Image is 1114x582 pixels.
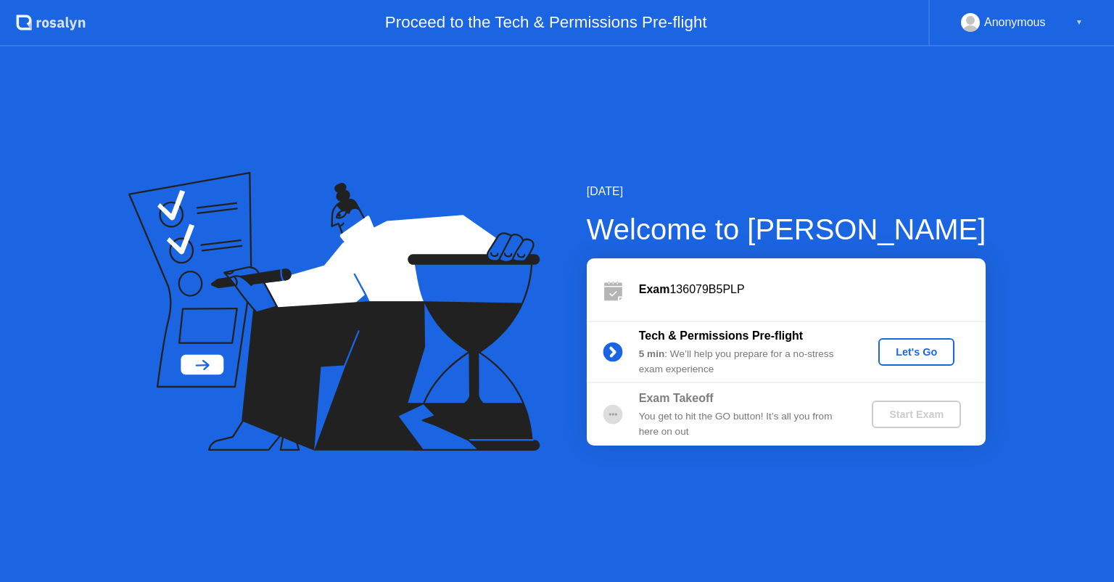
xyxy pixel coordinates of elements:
[639,348,665,359] b: 5 min
[878,338,954,366] button: Let's Go
[984,13,1046,32] div: Anonymous
[639,283,670,295] b: Exam
[884,346,949,358] div: Let's Go
[639,347,848,377] div: : We’ll help you prepare for a no-stress exam experience
[587,208,986,251] div: Welcome to [PERSON_NAME]
[1076,13,1083,32] div: ▼
[639,392,714,404] b: Exam Takeoff
[639,281,986,298] div: 136079B5PLP
[587,183,986,200] div: [DATE]
[639,409,848,439] div: You get to hit the GO button! It’s all you from here on out
[878,409,955,420] div: Start Exam
[872,401,961,428] button: Start Exam
[639,329,803,342] b: Tech & Permissions Pre-flight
